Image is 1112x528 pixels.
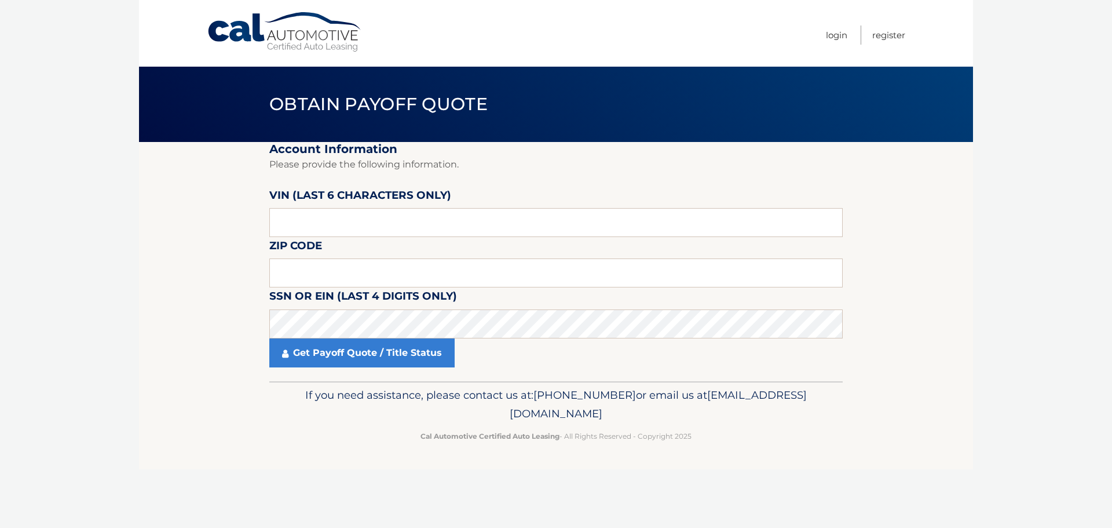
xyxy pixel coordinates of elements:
a: Get Payoff Quote / Title Status [269,338,455,367]
strong: Cal Automotive Certified Auto Leasing [420,432,559,440]
p: If you need assistance, please contact us at: or email us at [277,386,835,423]
a: Login [826,26,847,45]
h2: Account Information [269,142,843,156]
span: Obtain Payoff Quote [269,93,488,115]
a: Cal Automotive [207,12,363,53]
a: Register [872,26,905,45]
span: [PHONE_NUMBER] [533,388,636,402]
p: - All Rights Reserved - Copyright 2025 [277,430,835,442]
label: VIN (last 6 characters only) [269,187,451,208]
label: SSN or EIN (last 4 digits only) [269,287,457,309]
label: Zip Code [269,237,322,258]
p: Please provide the following information. [269,156,843,173]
